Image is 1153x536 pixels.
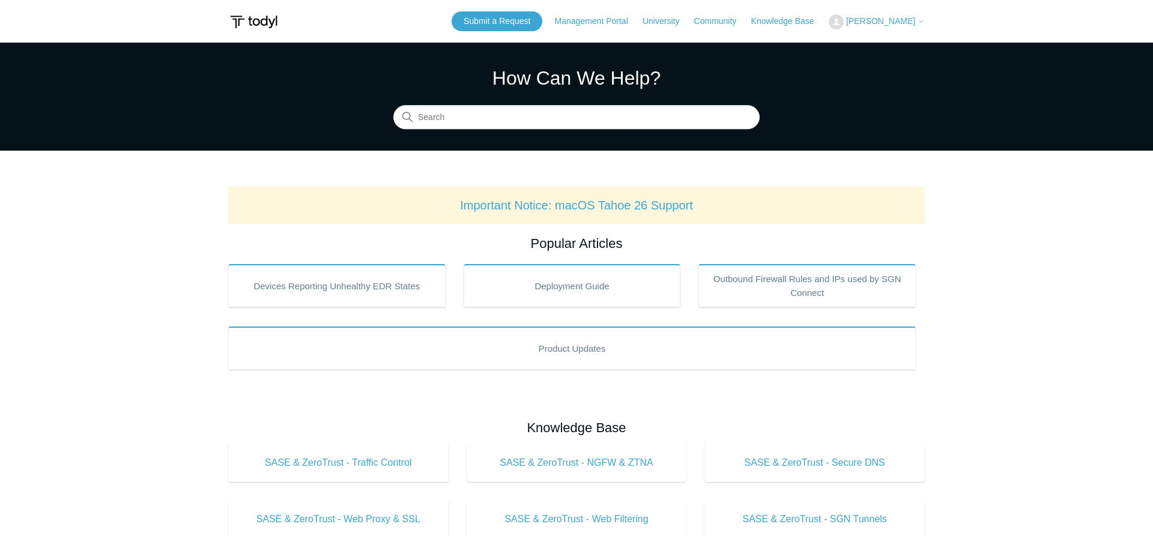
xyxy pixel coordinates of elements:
input: Search [393,106,760,130]
a: Important Notice: macOS Tahoe 26 Support [460,199,693,212]
a: Community [694,15,749,28]
a: Submit a Request [452,11,542,31]
span: SASE & ZeroTrust - Web Filtering [485,512,669,526]
span: SASE & ZeroTrust - SGN Tunnels [722,512,907,526]
span: SASE & ZeroTrust - Secure DNS [722,456,907,470]
a: Knowledge Base [751,15,826,28]
span: SASE & ZeroTrust - Traffic Control [246,456,431,470]
span: SASE & ZeroTrust - Web Proxy & SSL [246,512,431,526]
h2: Knowledge Base [228,418,925,438]
a: SASE & ZeroTrust - Secure DNS [704,444,925,482]
button: [PERSON_NAME] [829,14,925,29]
span: SASE & ZeroTrust - NGFW & ZTNA [485,456,669,470]
a: SASE & ZeroTrust - Traffic Control [228,444,449,482]
span: [PERSON_NAME] [846,16,915,26]
h2: Popular Articles [228,233,925,253]
h1: How Can We Help? [393,64,760,92]
a: Management Portal [555,15,640,28]
a: Devices Reporting Unhealthy EDR States [228,264,446,307]
img: Todyl Support Center Help Center home page [228,11,279,33]
a: University [643,15,691,28]
a: Deployment Guide [464,264,681,307]
a: Outbound Firewall Rules and IPs used by SGN Connect [698,264,916,307]
a: SASE & ZeroTrust - NGFW & ZTNA [467,444,687,482]
a: Product Updates [228,327,916,370]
